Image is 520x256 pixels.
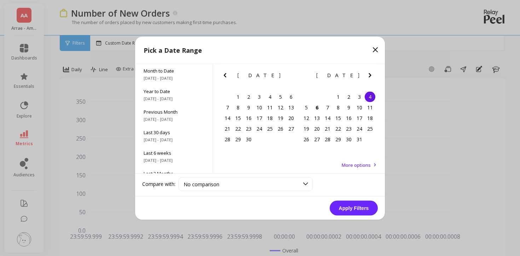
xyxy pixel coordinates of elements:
[301,113,312,123] div: Choose Sunday, October 12th, 2025
[354,113,365,123] div: Choose Friday, October 17th, 2025
[275,91,286,102] div: Choose Friday, September 5th, 2025
[265,102,275,113] div: Choose Thursday, September 11th, 2025
[343,102,354,113] div: Choose Thursday, October 9th, 2025
[275,113,286,123] div: Choose Friday, September 19th, 2025
[144,116,204,122] span: [DATE] - [DATE]
[354,91,365,102] div: Choose Friday, October 3rd, 2025
[222,113,233,123] div: Choose Sunday, September 14th, 2025
[330,200,378,215] button: Apply Filters
[243,102,254,113] div: Choose Tuesday, September 9th, 2025
[144,137,204,142] span: [DATE] - [DATE]
[333,102,343,113] div: Choose Wednesday, October 8th, 2025
[343,113,354,123] div: Choose Thursday, October 16th, 2025
[233,134,243,144] div: Choose Monday, September 29th, 2025
[301,123,312,134] div: Choose Sunday, October 19th, 2025
[301,102,312,113] div: Choose Sunday, October 5th, 2025
[222,91,296,144] div: month 2025-09
[243,91,254,102] div: Choose Tuesday, September 2nd, 2025
[254,102,265,113] div: Choose Wednesday, September 10th, 2025
[144,67,204,74] span: Month to Date
[354,102,365,113] div: Choose Friday, October 10th, 2025
[286,102,296,113] div: Choose Saturday, September 13th, 2025
[144,96,204,101] span: [DATE] - [DATE]
[365,102,375,113] div: Choose Saturday, October 11th, 2025
[354,123,365,134] div: Choose Friday, October 24th, 2025
[144,75,204,81] span: [DATE] - [DATE]
[365,113,375,123] div: Choose Saturday, October 18th, 2025
[144,88,204,94] span: Year to Date
[233,102,243,113] div: Choose Monday, September 8th, 2025
[286,91,296,102] div: Choose Saturday, September 6th, 2025
[322,102,333,113] div: Choose Tuesday, October 7th, 2025
[233,113,243,123] div: Choose Monday, September 15th, 2025
[144,157,204,163] span: [DATE] - [DATE]
[333,91,343,102] div: Choose Wednesday, October 1st, 2025
[142,181,175,188] label: Compare with:
[322,134,333,144] div: Choose Tuesday, October 28th, 2025
[243,134,254,144] div: Choose Tuesday, September 30th, 2025
[366,71,377,82] button: Next Month
[275,123,286,134] div: Choose Friday, September 26th, 2025
[354,134,365,144] div: Choose Friday, October 31st, 2025
[254,113,265,123] div: Choose Wednesday, September 17th, 2025
[254,91,265,102] div: Choose Wednesday, September 3rd, 2025
[312,102,322,113] div: Choose Monday, October 6th, 2025
[365,123,375,134] div: Choose Saturday, October 25th, 2025
[221,71,232,82] button: Previous Month
[312,134,322,144] div: Choose Monday, October 27th, 2025
[265,113,275,123] div: Choose Thursday, September 18th, 2025
[144,108,204,115] span: Previous Month
[144,170,204,176] span: Last 3 Months
[316,72,360,78] span: [DATE]
[237,72,282,78] span: [DATE]
[300,71,311,82] button: Previous Month
[184,181,219,187] span: No comparison
[286,113,296,123] div: Choose Saturday, September 20th, 2025
[342,161,371,168] span: More options
[333,113,343,123] div: Choose Wednesday, October 15th, 2025
[233,123,243,134] div: Choose Monday, September 22nd, 2025
[333,134,343,144] div: Choose Wednesday, October 29th, 2025
[343,134,354,144] div: Choose Thursday, October 30th, 2025
[312,123,322,134] div: Choose Monday, October 20th, 2025
[365,91,375,102] div: Choose Saturday, October 4th, 2025
[301,134,312,144] div: Choose Sunday, October 26th, 2025
[233,91,243,102] div: Choose Monday, September 1st, 2025
[275,102,286,113] div: Choose Friday, September 12th, 2025
[265,123,275,134] div: Choose Thursday, September 25th, 2025
[312,113,322,123] div: Choose Monday, October 13th, 2025
[287,71,298,82] button: Next Month
[144,45,202,55] p: Pick a Date Range
[286,123,296,134] div: Choose Saturday, September 27th, 2025
[144,129,204,135] span: Last 30 days
[333,123,343,134] div: Choose Wednesday, October 22nd, 2025
[222,123,233,134] div: Choose Sunday, September 21st, 2025
[243,123,254,134] div: Choose Tuesday, September 23rd, 2025
[222,102,233,113] div: Choose Sunday, September 7th, 2025
[144,149,204,156] span: Last 6 weeks
[343,123,354,134] div: Choose Thursday, October 23rd, 2025
[243,113,254,123] div: Choose Tuesday, September 16th, 2025
[322,123,333,134] div: Choose Tuesday, October 21st, 2025
[254,123,265,134] div: Choose Wednesday, September 24th, 2025
[301,91,375,144] div: month 2025-10
[222,134,233,144] div: Choose Sunday, September 28th, 2025
[343,91,354,102] div: Choose Thursday, October 2nd, 2025
[322,113,333,123] div: Choose Tuesday, October 14th, 2025
[265,91,275,102] div: Choose Thursday, September 4th, 2025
